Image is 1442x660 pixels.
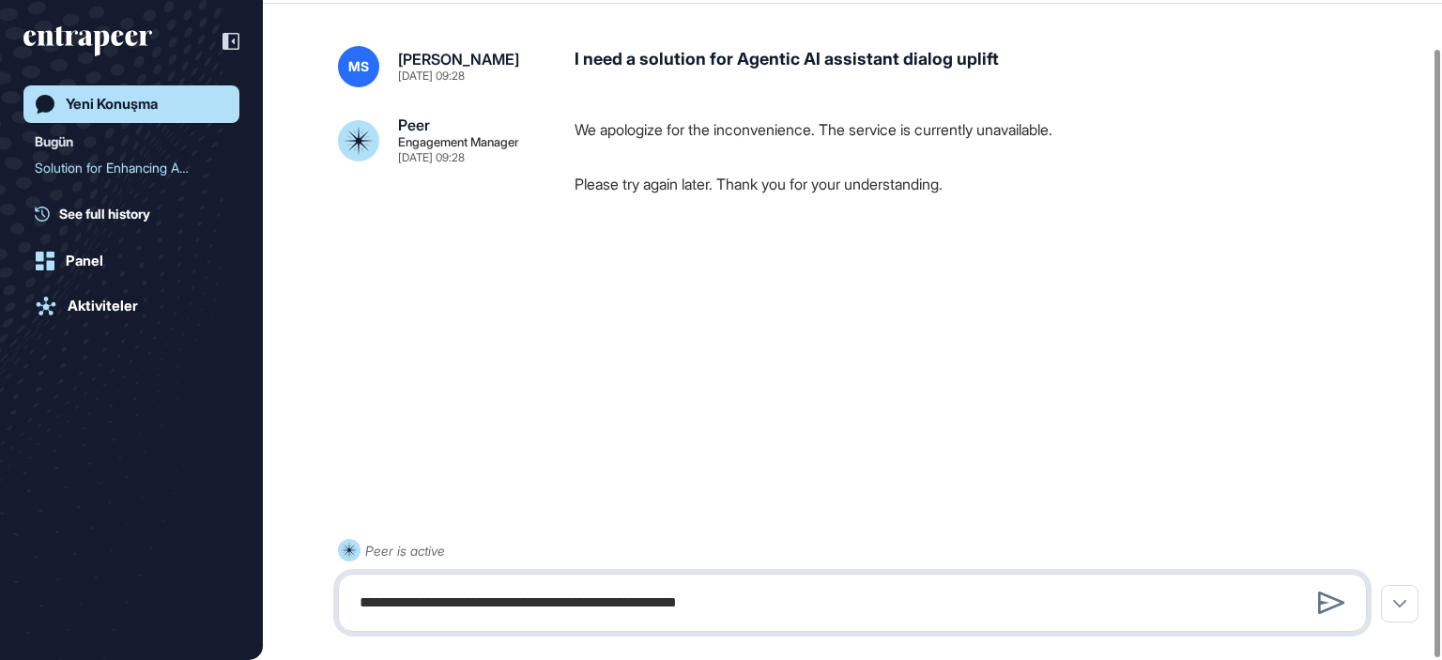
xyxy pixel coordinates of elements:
a: Panel [23,242,239,280]
div: Aktiviteler [68,298,138,315]
div: Bugün [35,130,73,153]
div: Engagement Manager [398,136,519,148]
a: Aktiviteler [23,287,239,325]
p: Please try again later. Thank you for your understanding. [575,172,1382,196]
div: I need a solution for Agentic AI assistant dialog uplift [575,46,1382,87]
div: Solution for Enhancing Agentic AI Assistant Dialog [35,153,228,183]
div: [DATE] 09:28 [398,70,465,82]
a: Yeni Konuşma [23,85,239,123]
div: Panel [66,253,103,269]
div: Peer [398,117,430,132]
div: [DATE] 09:28 [398,152,465,163]
a: See full history [35,204,239,223]
span: MS [348,59,369,74]
p: We apologize for the inconvenience. The service is currently unavailable. [575,117,1382,142]
span: See full history [59,204,150,223]
div: Yeni Konuşma [66,96,158,113]
div: entrapeer-logo [23,26,152,56]
div: [PERSON_NAME] [398,52,519,67]
div: Solution for Enhancing Ag... [35,153,213,183]
div: Peer is active [365,539,445,562]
